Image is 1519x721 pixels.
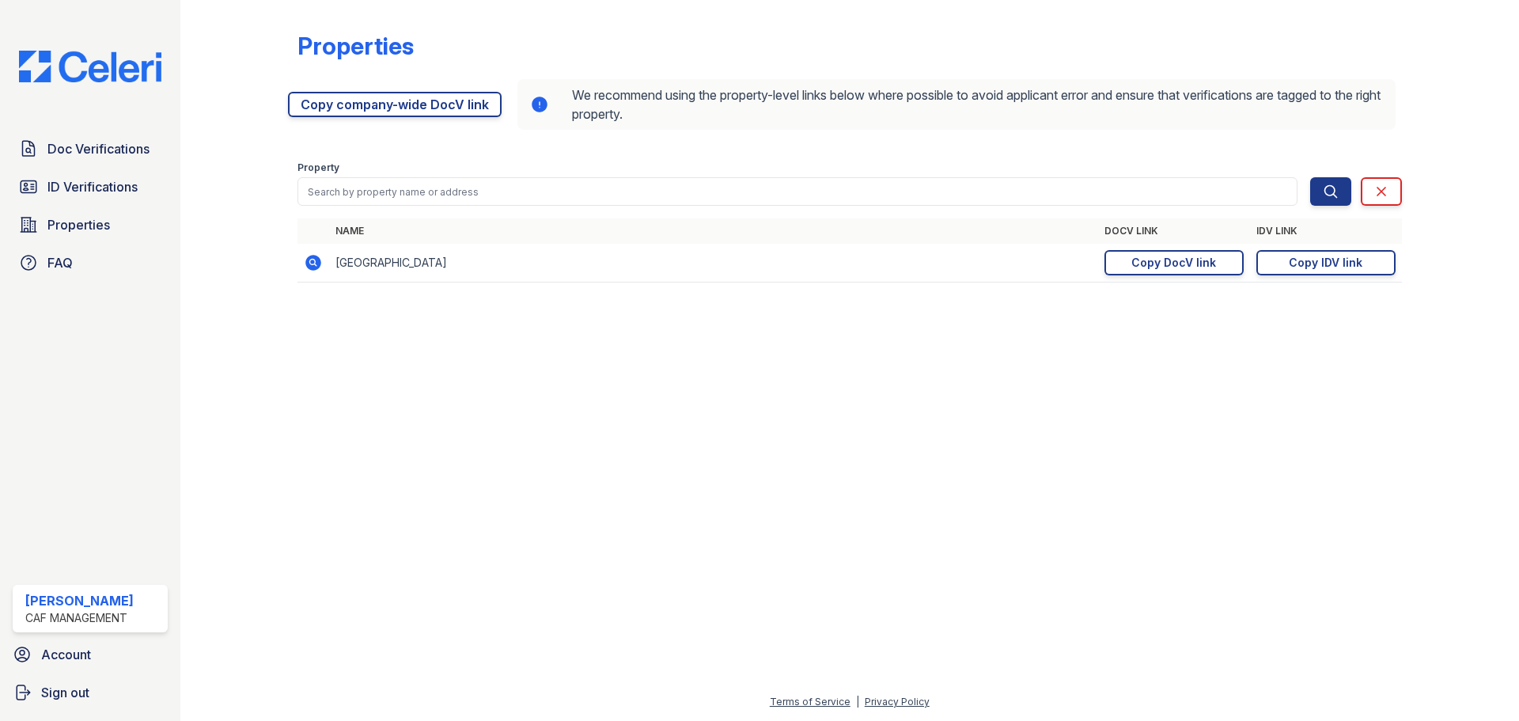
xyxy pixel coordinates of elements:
a: Terms of Service [770,696,850,708]
div: Copy IDV link [1289,255,1362,271]
label: Property [297,161,339,174]
div: We recommend using the property-level links below where possible to avoid applicant error and ens... [517,79,1396,130]
a: Privacy Policy [865,696,930,708]
input: Search by property name or address [297,177,1297,206]
a: FAQ [13,247,168,279]
a: Copy DocV link [1104,250,1244,275]
div: Properties [297,32,414,60]
a: Doc Verifications [13,133,168,165]
th: DocV Link [1098,218,1250,244]
a: Sign out [6,677,174,708]
a: Copy IDV link [1256,250,1396,275]
span: ID Verifications [47,177,138,196]
div: | [856,696,859,708]
span: Properties [47,215,110,234]
span: Doc Verifications [47,139,150,158]
span: Account [41,645,91,664]
span: Sign out [41,683,89,702]
a: ID Verifications [13,171,168,203]
td: [GEOGRAPHIC_DATA] [329,244,1098,283]
div: CAF Management [25,610,134,626]
a: Properties [13,209,168,241]
div: Copy DocV link [1131,255,1216,271]
a: Copy company-wide DocV link [288,92,502,117]
span: FAQ [47,253,73,272]
img: CE_Logo_Blue-a8612792a0a2168367f1c8372b55b34899dd931a85d93a1a3d3e32e68fde9ad4.png [6,51,174,82]
th: IDV Link [1250,218,1402,244]
div: [PERSON_NAME] [25,591,134,610]
a: Account [6,639,174,670]
th: Name [329,218,1098,244]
